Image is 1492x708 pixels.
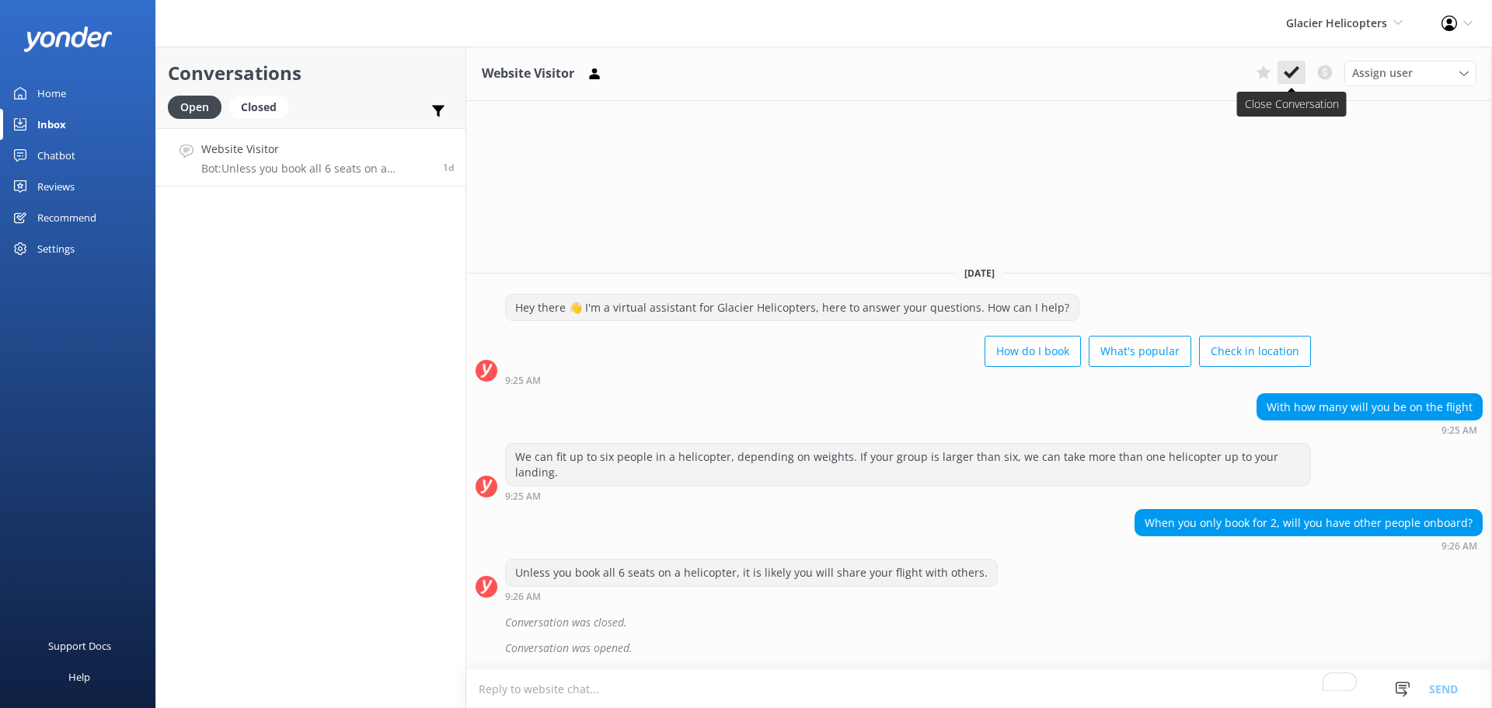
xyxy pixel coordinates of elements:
[1441,426,1477,435] strong: 9:25 AM
[168,58,454,88] h2: Conversations
[505,592,541,602] strong: 9:26 AM
[168,96,221,119] div: Open
[168,98,229,115] a: Open
[1441,542,1477,551] strong: 9:26 AM
[201,141,431,158] h4: Website Visitor
[476,609,1483,636] div: 2025-09-23T21:28:17.146
[1286,16,1387,30] span: Glacier Helicopters
[48,630,111,661] div: Support Docs
[229,96,288,119] div: Closed
[1135,540,1483,551] div: Sep 24 2025 09:26am (UTC +12:00) Pacific/Auckland
[229,98,296,115] a: Closed
[1344,61,1476,85] div: Assign User
[985,336,1081,367] button: How do I book
[505,591,998,602] div: Sep 24 2025 09:26am (UTC +12:00) Pacific/Auckland
[505,376,541,385] strong: 9:25 AM
[37,202,96,233] div: Recommend
[1257,394,1482,420] div: With how many will you be on the flight
[443,161,454,174] span: Sep 24 2025 09:26am (UTC +12:00) Pacific/Auckland
[955,267,1004,280] span: [DATE]
[1199,336,1311,367] button: Check in location
[37,78,66,109] div: Home
[506,560,997,586] div: Unless you book all 6 seats on a helicopter, it is likely you will share your flight with others.
[466,670,1492,708] textarea: To enrich screen reader interactions, please activate Accessibility in Grammarly extension settings
[1135,510,1482,536] div: When you only book for 2, will you have other people onboard?
[201,162,431,176] p: Bot: Unless you book all 6 seats on a helicopter, it is likely you will share your flight with ot...
[37,109,66,140] div: Inbox
[505,635,1483,661] div: Conversation was opened.
[37,140,75,171] div: Chatbot
[505,375,1311,385] div: Sep 24 2025 09:25am (UTC +12:00) Pacific/Auckland
[37,171,75,202] div: Reviews
[505,609,1483,636] div: Conversation was closed.
[23,26,113,52] img: yonder-white-logo.png
[506,444,1310,485] div: We can fit up to six people in a helicopter, depending on weights. If your group is larger than s...
[37,233,75,264] div: Settings
[476,635,1483,661] div: 2025-09-23T21:28:53.717
[505,490,1311,501] div: Sep 24 2025 09:25am (UTC +12:00) Pacific/Auckland
[1257,424,1483,435] div: Sep 24 2025 09:25am (UTC +12:00) Pacific/Auckland
[156,128,465,187] a: Website VisitorBot:Unless you book all 6 seats on a helicopter, it is likely you will share your ...
[506,295,1079,321] div: Hey there 👋 I'm a virtual assistant for Glacier Helicopters, here to answer your questions. How c...
[1089,336,1191,367] button: What's popular
[68,661,90,692] div: Help
[505,492,541,501] strong: 9:25 AM
[482,64,574,84] h3: Website Visitor
[1352,65,1413,82] span: Assign user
